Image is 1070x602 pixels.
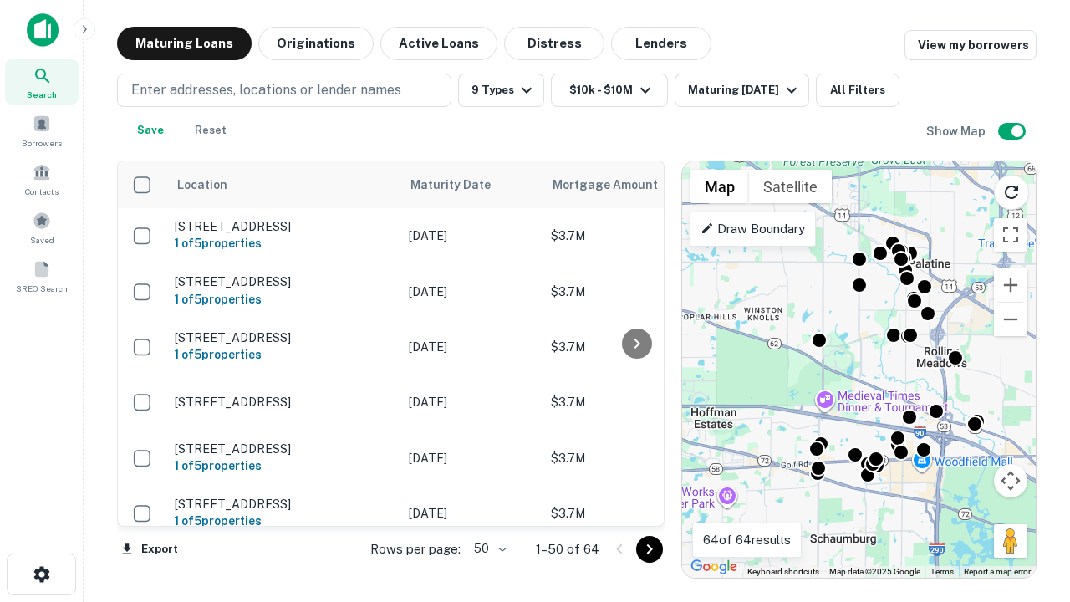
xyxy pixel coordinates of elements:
div: 0 0 [682,161,1036,578]
a: Contacts [5,156,79,202]
p: [STREET_ADDRESS] [175,497,392,512]
p: $3.7M [551,227,718,245]
p: [STREET_ADDRESS] [175,330,392,345]
h6: 1 of 5 properties [175,345,392,364]
p: [STREET_ADDRESS] [175,274,392,289]
p: [DATE] [409,283,534,301]
p: $3.7M [551,504,718,523]
p: $3.7M [551,393,718,411]
span: Map data ©2025 Google [829,567,920,576]
button: $10k - $10M [551,74,668,107]
div: Maturing [DATE] [688,80,802,100]
span: Mortgage Amount [553,175,680,195]
p: [DATE] [409,504,534,523]
iframe: Chat Widget [986,468,1070,548]
p: Enter addresses, locations or lender names [131,80,401,100]
span: SREO Search [16,282,68,295]
button: Lenders [611,27,711,60]
span: Maturity Date [410,175,512,195]
button: 9 Types [458,74,544,107]
button: Zoom out [994,303,1027,336]
a: Terms (opens in new tab) [930,567,954,576]
a: SREO Search [5,253,79,298]
button: Keyboard shortcuts [747,566,819,578]
p: $3.7M [551,338,718,356]
p: [DATE] [409,393,534,411]
button: Save your search to get updates of matches that match your search criteria. [124,114,177,147]
button: Show street map [690,170,749,203]
button: Reload search area [994,175,1029,210]
h6: 1 of 5 properties [175,512,392,530]
p: 1–50 of 64 [536,539,599,559]
button: Maturing Loans [117,27,252,60]
button: Distress [504,27,604,60]
img: Google [686,556,741,578]
button: All Filters [816,74,899,107]
h6: Show Map [926,122,988,140]
th: Maturity Date [400,161,543,208]
th: Location [166,161,400,208]
button: Toggle fullscreen view [994,218,1027,252]
button: Zoom in [994,268,1027,302]
button: Maturing [DATE] [675,74,809,107]
button: Show satellite imagery [749,170,832,203]
p: [DATE] [409,227,534,245]
span: Location [176,175,227,195]
a: Report a map error [964,567,1031,576]
a: Open this area in Google Maps (opens a new window) [686,556,741,578]
span: Saved [30,233,54,247]
h6: 1 of 5 properties [175,234,392,253]
p: [STREET_ADDRESS] [175,395,392,410]
button: Enter addresses, locations or lender names [117,74,451,107]
span: Borrowers [22,136,62,150]
span: Contacts [25,185,59,198]
p: [STREET_ADDRESS] [175,441,392,457]
p: Draw Boundary [701,219,805,239]
button: Active Loans [380,27,497,60]
a: Borrowers [5,108,79,153]
a: View my borrowers [904,30,1037,60]
th: Mortgage Amount [543,161,726,208]
a: Saved [5,205,79,250]
p: $3.7M [551,283,718,301]
p: [DATE] [409,338,534,356]
button: Originations [258,27,374,60]
div: 50 [467,537,509,561]
p: [DATE] [409,449,534,467]
p: Rows per page: [370,539,461,559]
a: Search [5,59,79,105]
p: 64 of 64 results [703,530,791,550]
h6: 1 of 5 properties [175,457,392,475]
p: $3.7M [551,449,718,467]
button: Export [117,537,182,562]
button: Map camera controls [994,464,1027,497]
h6: 1 of 5 properties [175,290,392,309]
button: Go to next page [636,536,663,563]
p: [STREET_ADDRESS] [175,219,392,234]
button: Reset [184,114,237,147]
span: Search [27,88,57,101]
img: capitalize-icon.png [27,13,59,47]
